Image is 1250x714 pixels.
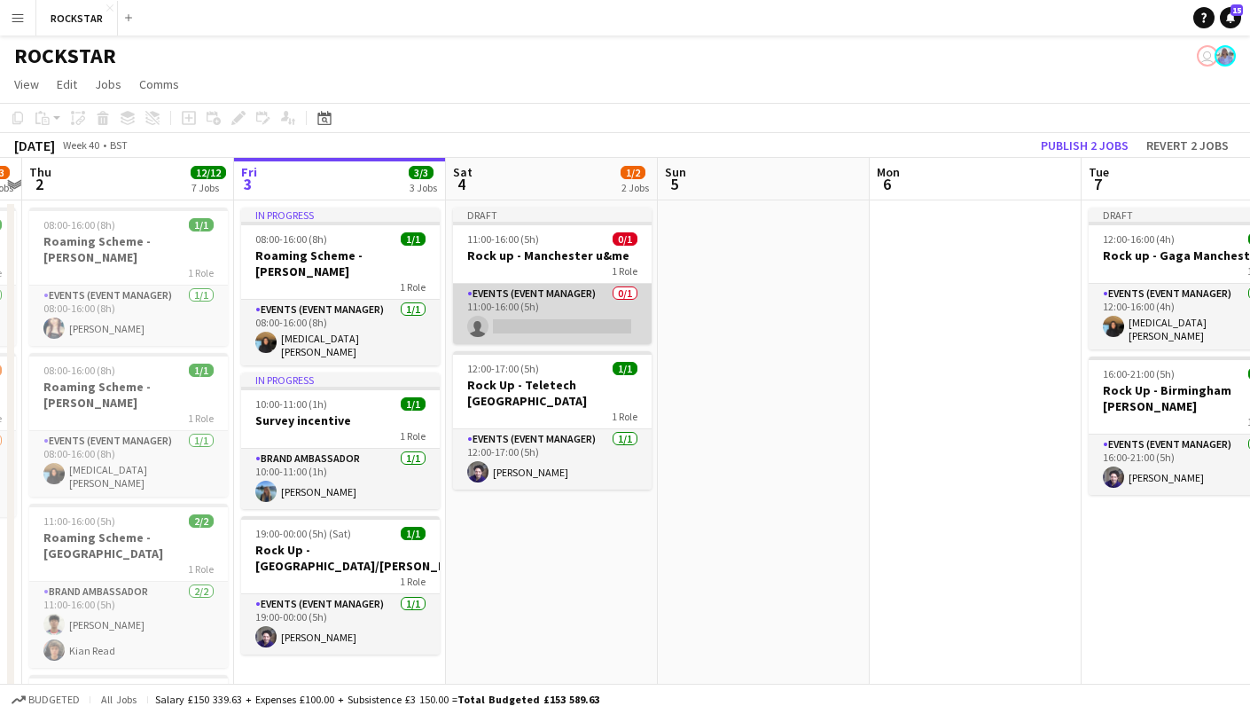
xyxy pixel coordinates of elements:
button: ROCKSTAR [36,1,118,35]
app-job-card: In progress08:00-16:00 (8h)1/1Roaming Scheme - [PERSON_NAME]1 RoleEvents (Event Manager)1/108:00-... [241,208,440,365]
span: 1 Role [188,266,214,279]
app-user-avatar: Ed Harvey [1197,45,1218,67]
app-card-role: Events (Event Manager)1/108:00-16:00 (8h)[MEDICAL_DATA][PERSON_NAME] [29,431,228,497]
span: 1 Role [188,412,214,425]
app-card-role: Events (Event Manager)0/111:00-16:00 (5h) [453,284,652,344]
button: Publish 2 jobs [1034,134,1136,157]
app-job-card: 19:00-00:00 (5h) (Sat)1/1Rock Up - [GEOGRAPHIC_DATA]/[PERSON_NAME]1 RoleEvents (Event Manager)1/1... [241,516,440,655]
app-job-card: 11:00-16:00 (5h)2/2Roaming Scheme - [GEOGRAPHIC_DATA]1 RoleBrand Ambassador2/211:00-16:00 (5h)[PE... [29,504,228,668]
span: 1/1 [401,527,426,540]
h3: Roaming Scheme - [PERSON_NAME] [29,379,228,411]
app-card-role: Events (Event Manager)1/108:00-16:00 (8h)[MEDICAL_DATA][PERSON_NAME] [241,300,440,365]
span: 1/1 [189,218,214,231]
span: 0/1 [613,232,637,246]
app-card-role: Brand Ambassador1/110:00-11:00 (1h)[PERSON_NAME] [241,449,440,509]
span: 08:00-16:00 (8h) [43,364,115,377]
span: Comms [139,76,179,92]
app-card-role: Events (Event Manager)1/119:00-00:00 (5h)[PERSON_NAME] [241,594,440,655]
span: Budgeted [28,694,80,706]
span: 1/1 [613,362,637,375]
app-card-role: Events (Event Manager)1/112:00-17:00 (5h)[PERSON_NAME] [453,429,652,490]
span: 1 Role [612,410,637,423]
div: In progress [241,373,440,387]
div: In progress [241,208,440,222]
span: 1 Role [188,562,214,576]
h1: ROCKSTAR [14,43,116,69]
button: Budgeted [9,690,82,710]
h3: Survey incentive [241,412,440,428]
div: Draft [453,208,652,222]
span: 2 [27,174,51,194]
span: 19:00-00:00 (5h) (Sat) [255,527,351,540]
app-job-card: 08:00-16:00 (8h)1/1Roaming Scheme - [PERSON_NAME]1 RoleEvents (Event Manager)1/108:00-16:00 (8h)[... [29,353,228,497]
span: 1 Role [400,429,426,443]
span: 08:00-16:00 (8h) [255,232,327,246]
div: 2 Jobs [621,181,649,194]
span: 12/12 [191,166,226,179]
div: 7 Jobs [191,181,225,194]
a: Jobs [88,73,129,96]
span: Sat [453,164,473,180]
app-card-role: Brand Ambassador2/211:00-16:00 (5h)[PERSON_NAME]Kian Read [29,582,228,668]
div: Salary £150 339.63 + Expenses £100.00 + Subsistence £3 150.00 = [155,693,599,706]
button: Revert 2 jobs [1139,134,1236,157]
span: Total Budgeted £153 589.63 [457,693,599,706]
a: Comms [132,73,186,96]
span: 1 Role [400,575,426,588]
span: 11:00-16:00 (5h) [467,232,539,246]
span: 1 Role [612,264,637,278]
app-job-card: 08:00-16:00 (8h)1/1Roaming Scheme - [PERSON_NAME]1 RoleEvents (Event Manager)1/108:00-16:00 (8h)[... [29,208,228,346]
span: Sun [665,164,686,180]
span: Jobs [95,76,121,92]
span: Week 40 [59,138,103,152]
span: 11:00-16:00 (5h) [43,514,115,528]
span: 1/1 [189,364,214,377]
span: 1/1 [401,397,426,411]
span: 08:00-16:00 (8h) [43,218,115,231]
span: Thu [29,164,51,180]
app-job-card: In progress10:00-11:00 (1h)1/1Survey incentive1 RoleBrand Ambassador1/110:00-11:00 (1h)[PERSON_NAME] [241,373,440,509]
app-card-role: Events (Event Manager)1/108:00-16:00 (8h)[PERSON_NAME] [29,286,228,346]
h3: Roaming Scheme - [PERSON_NAME] [29,233,228,265]
span: Fri [241,164,257,180]
span: Mon [877,164,900,180]
app-job-card: 12:00-17:00 (5h)1/1Rock Up - Teletech [GEOGRAPHIC_DATA]1 RoleEvents (Event Manager)1/112:00-17:00... [453,351,652,490]
span: 15 [1230,4,1243,16]
div: BST [110,138,128,152]
a: Edit [50,73,84,96]
span: 6 [874,174,900,194]
span: 12:00-17:00 (5h) [467,362,539,375]
h3: Roaming Scheme - [PERSON_NAME] [241,247,440,279]
span: 12:00-16:00 (4h) [1103,232,1175,246]
span: 7 [1086,174,1109,194]
span: 4 [450,174,473,194]
h3: Rock Up - Teletech [GEOGRAPHIC_DATA] [453,377,652,409]
span: All jobs [98,693,140,706]
span: 1/2 [621,166,645,179]
a: 15 [1220,7,1241,28]
span: 16:00-21:00 (5h) [1103,367,1175,381]
app-user-avatar: Lucy Hillier [1215,45,1236,67]
span: View [14,76,39,92]
span: 3 [238,174,257,194]
span: 1 Role [400,280,426,294]
span: 3/3 [409,166,434,179]
span: Edit [57,76,77,92]
div: 3 Jobs [410,181,437,194]
span: 2/2 [189,514,214,528]
span: Tue [1089,164,1109,180]
div: [DATE] [14,137,55,154]
a: View [7,73,46,96]
app-job-card: Draft11:00-16:00 (5h)0/1Rock up - Manchester u&me1 RoleEvents (Event Manager)0/111:00-16:00 (5h) [453,208,652,344]
h3: Rock up - Manchester u&me [453,247,652,263]
h3: Rock Up - [GEOGRAPHIC_DATA]/[PERSON_NAME] [241,542,440,574]
span: 10:00-11:00 (1h) [255,397,327,411]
